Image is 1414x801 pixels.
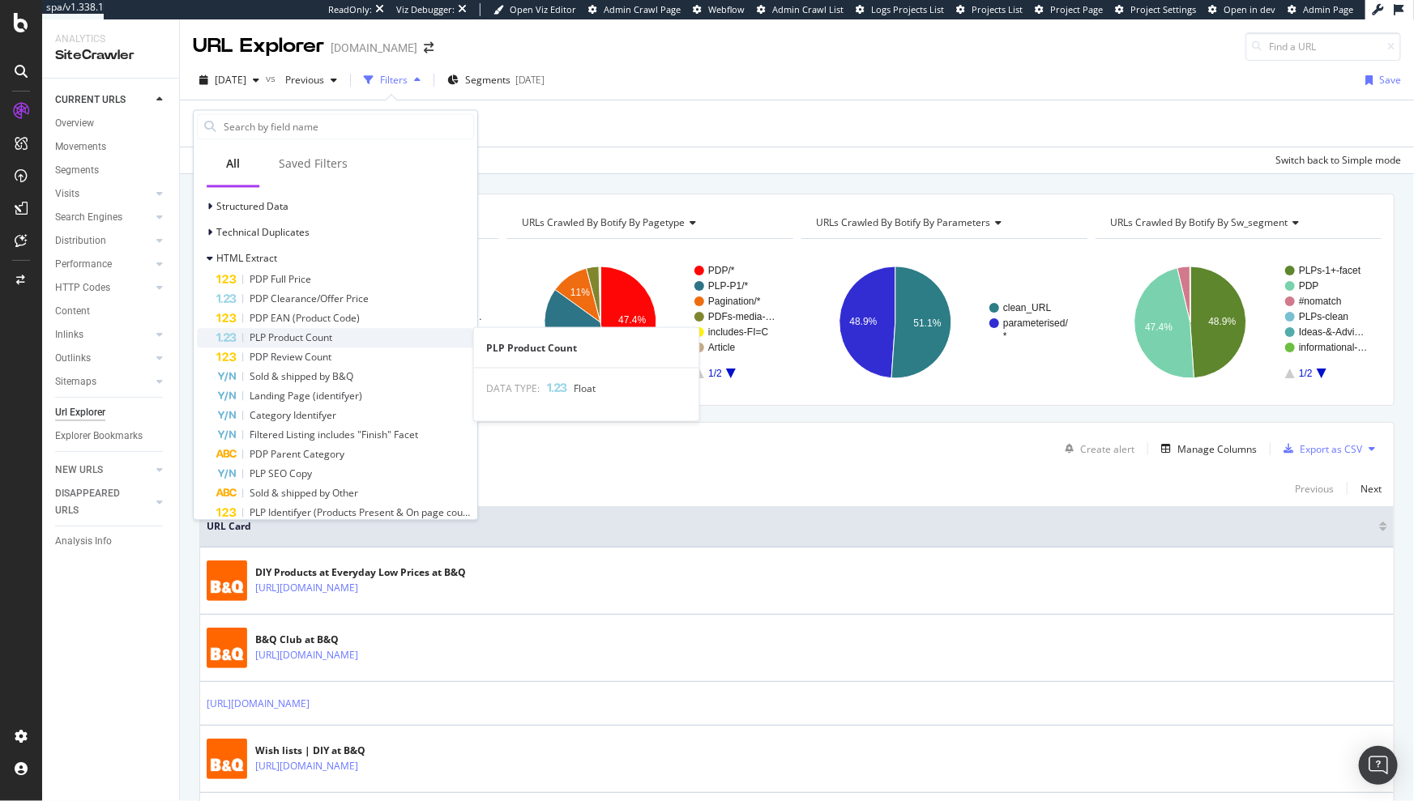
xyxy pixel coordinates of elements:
[1058,436,1134,462] button: Create alert
[55,462,152,479] a: NEW URLS
[193,67,266,93] button: [DATE]
[1155,439,1257,458] button: Manage Columns
[255,565,466,580] div: DIY Products at Everyday Low Prices at B&Q
[604,3,681,15] span: Admin Crawl Page
[55,303,168,320] a: Content
[1003,302,1052,313] text: clean_URL
[55,232,106,249] div: Distribution
[216,226,310,240] span: Technical Duplicates
[1379,73,1401,87] div: Save
[1108,210,1367,236] h4: URLs Crawled By Botify By sw_segment
[441,67,551,93] button: Segments[DATE]
[570,287,590,298] text: 11%
[1145,322,1173,333] text: 47.4%
[250,389,362,403] span: Landing Page (identifyer)
[255,758,358,774] a: [URL][DOMAIN_NAME]
[55,162,168,179] a: Segments
[1177,442,1257,456] div: Manage Columns
[55,256,112,273] div: Performance
[250,486,358,500] span: Sold & shipped by Other
[913,318,941,330] text: 51.1%
[1208,3,1275,16] a: Open in dev
[1299,296,1342,307] text: #nomatch
[474,341,699,355] div: PLP Product Count
[55,185,152,202] a: Visits
[817,215,991,229] span: URLs Crawled By Botify By parameters
[1275,153,1401,167] div: Switch back to Simple mode
[380,73,408,87] div: Filters
[856,3,944,16] a: Logs Projects List
[1115,3,1196,16] a: Project Settings
[55,533,112,550] div: Analysis Info
[255,580,358,596] a: [URL][DOMAIN_NAME]
[1359,67,1401,93] button: Save
[708,296,761,307] text: Pagination/*
[506,252,790,393] svg: A chart.
[222,114,473,138] input: Search by field name
[55,115,94,132] div: Overview
[357,67,427,93] button: Filters
[255,743,429,758] div: Wish lists | DIY at B&Q
[708,326,769,338] text: includes-FI=C
[1245,32,1401,61] input: Find a URL
[207,519,1375,534] span: URL Card
[1295,479,1334,498] button: Previous
[216,200,288,214] span: Structured Data
[956,3,1023,16] a: Projects List
[55,162,99,179] div: Segments
[1003,317,1069,329] text: parameterised/
[1224,3,1275,15] span: Open in dev
[708,342,736,353] text: Article
[215,73,246,87] span: 2025 Sep. 26th
[849,316,877,327] text: 48.9%
[1359,746,1398,785] div: Open Intercom Messenger
[575,381,596,395] span: Float
[266,71,279,85] span: vs
[250,292,369,305] span: PDP Clearance/Offer Price
[814,210,1073,236] h4: URLs Crawled By Botify By parameters
[55,138,168,156] a: Movements
[522,215,685,229] span: URLs Crawled By Botify By pagetype
[519,210,778,236] h4: URLs Crawled By Botify By pagetype
[1096,252,1382,393] svg: A chart.
[1300,442,1362,456] div: Export as CSV
[1208,316,1236,327] text: 48.9%
[55,256,152,273] a: Performance
[250,428,418,441] span: Filtered Listing includes "Finish" Facet
[55,404,105,421] div: Url Explorer
[1277,436,1362,462] button: Export as CSV
[972,3,1023,15] span: Projects List
[250,330,332,344] span: PLP Product Count
[55,485,152,519] a: DISAPPEARED URLS
[55,32,166,46] div: Analytics
[757,3,844,16] a: Admin Crawl List
[1299,342,1368,353] text: informational-…
[279,67,344,93] button: Previous
[55,326,83,343] div: Inlinks
[1361,482,1382,496] div: Next
[1035,3,1103,16] a: Project Page
[1288,3,1353,16] a: Admin Page
[207,560,247,601] img: main image
[255,633,429,647] div: B&Q Club at B&Q
[250,447,344,461] span: PDP Parent Category
[1050,3,1103,15] span: Project Page
[55,279,110,296] div: HTTP Codes
[424,42,434,53] div: arrow-right-arrow-left
[207,628,247,668] img: main image
[708,280,749,292] text: PLP-P1/*
[193,32,324,60] div: URL Explorer
[255,647,358,663] a: [URL][DOMAIN_NAME]
[250,369,353,383] span: Sold & shipped by B&Q
[493,3,576,16] a: Open Viz Editor
[216,174,267,188] span: HTML Tags
[55,462,103,479] div: NEW URLS
[801,252,1085,393] svg: A chart.
[465,73,510,87] span: Segments
[487,381,540,395] span: DATA TYPE:
[55,138,106,156] div: Movements
[1299,311,1348,322] text: PLPs-clean
[1130,3,1196,15] span: Project Settings
[216,252,277,266] span: HTML Extract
